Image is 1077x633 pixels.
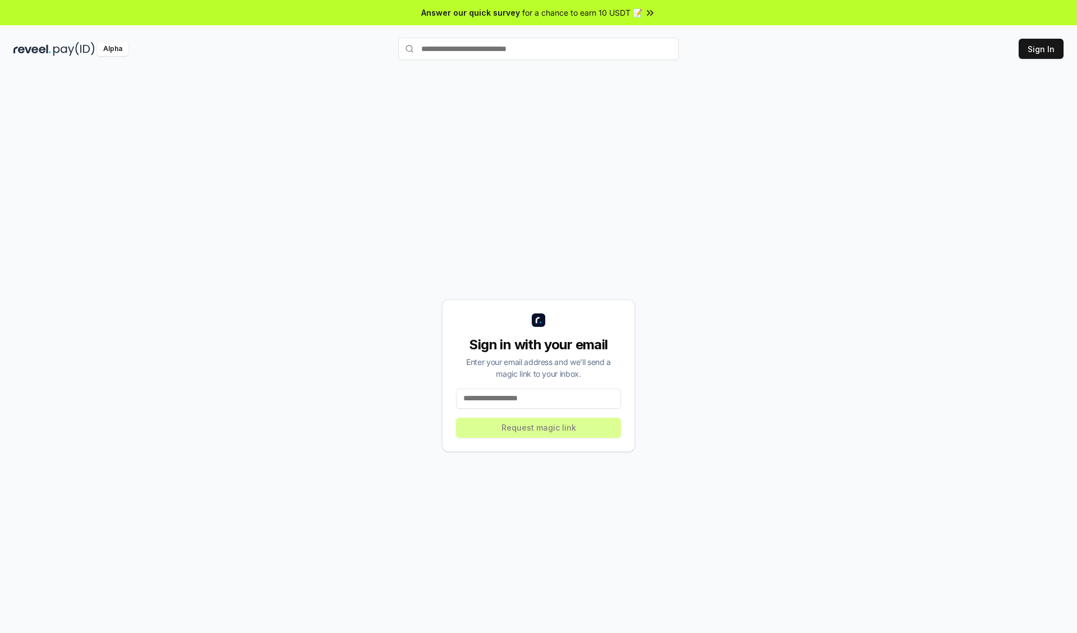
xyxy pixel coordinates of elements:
span: for a chance to earn 10 USDT 📝 [522,7,642,19]
span: Answer our quick survey [421,7,520,19]
button: Sign In [1019,39,1064,59]
img: pay_id [53,42,95,56]
img: logo_small [532,313,545,327]
div: Alpha [97,42,128,56]
img: reveel_dark [13,42,51,56]
div: Enter your email address and we’ll send a magic link to your inbox. [456,356,621,380]
div: Sign in with your email [456,336,621,354]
